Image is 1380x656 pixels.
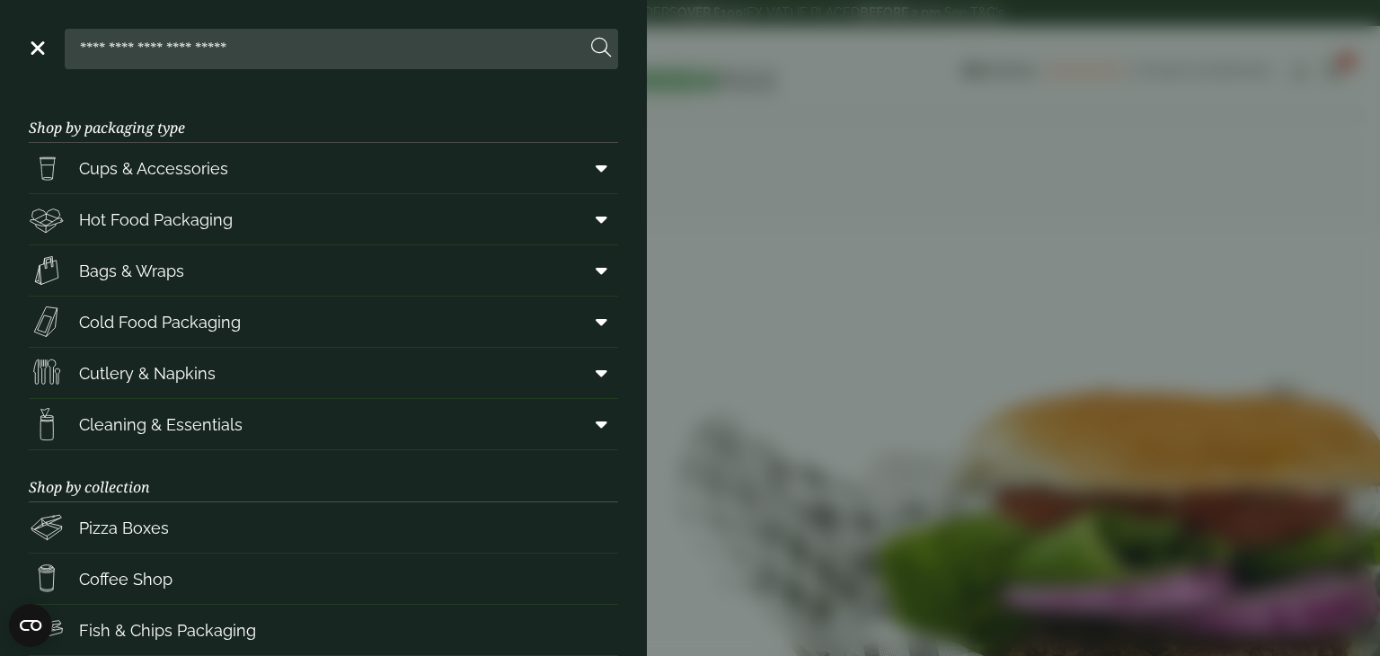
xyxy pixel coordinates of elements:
span: Cups & Accessories [79,156,228,181]
img: Pizza_boxes.svg [29,510,65,545]
a: Cleaning & Essentials [29,399,618,449]
span: Hot Food Packaging [79,208,233,232]
span: Fish & Chips Packaging [79,618,256,643]
a: Pizza Boxes [29,502,618,553]
img: open-wipe.svg [29,406,65,442]
img: PintNhalf_cup.svg [29,150,65,186]
span: Cold Food Packaging [79,310,241,334]
span: Cleaning & Essentials [79,412,243,437]
img: HotDrink_paperCup.svg [29,561,65,597]
span: Pizza Boxes [79,516,169,540]
h3: Shop by packaging type [29,91,618,143]
img: Sandwich_box.svg [29,304,65,340]
a: Cups & Accessories [29,143,618,193]
span: Bags & Wraps [79,259,184,283]
a: Bags & Wraps [29,245,618,296]
h3: Shop by collection [29,450,618,502]
img: Paper_carriers.svg [29,253,65,288]
img: Deli_box.svg [29,201,65,237]
button: Open CMP widget [9,604,52,647]
span: Coffee Shop [79,567,172,591]
a: Cold Food Packaging [29,297,618,347]
a: Cutlery & Napkins [29,348,618,398]
span: Cutlery & Napkins [79,361,216,386]
a: Coffee Shop [29,554,618,604]
a: Hot Food Packaging [29,194,618,244]
a: Fish & Chips Packaging [29,605,618,655]
img: Cutlery.svg [29,355,65,391]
